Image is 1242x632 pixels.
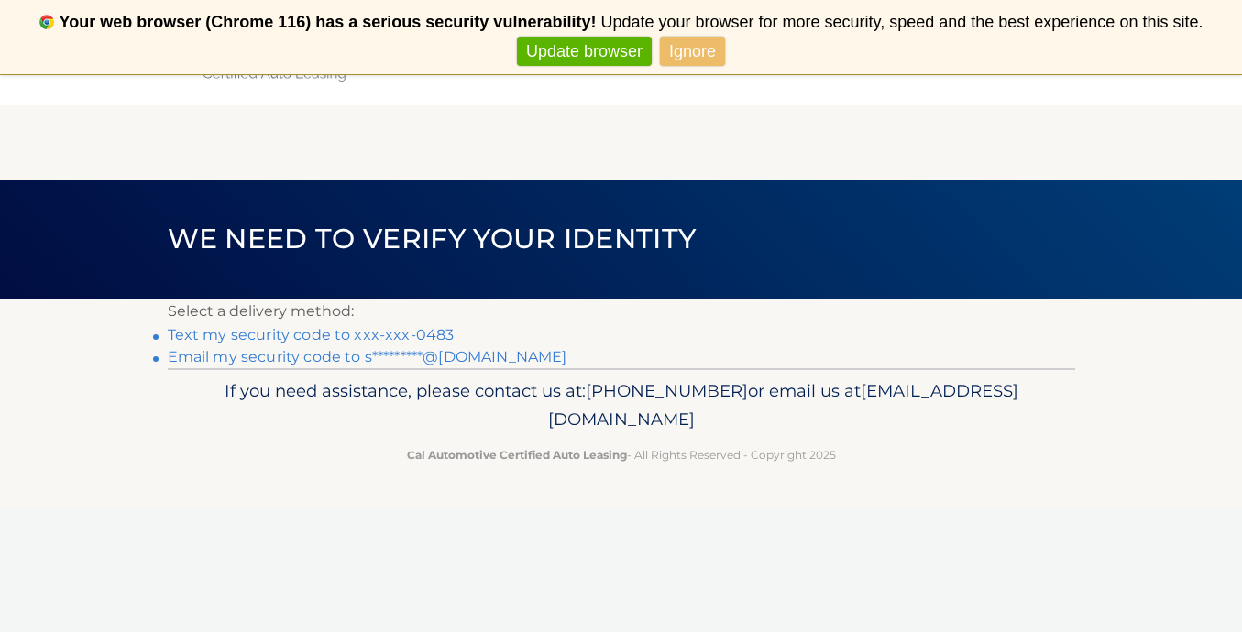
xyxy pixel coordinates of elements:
[168,299,1075,324] p: Select a delivery method:
[660,37,725,67] a: Ignore
[600,13,1203,31] span: Update your browser for more security, speed and the best experience on this site.
[586,380,748,401] span: [PHONE_NUMBER]
[168,348,567,365] a: Email my security code to s*********@[DOMAIN_NAME]
[517,37,652,67] a: Update browser
[168,326,455,343] a: Text my security code to xxx-xxx-0483
[180,445,1063,464] p: - All Rights Reserved - Copyright 2025
[180,376,1063,435] p: If you need assistance, please contact us at: or email us at
[407,448,627,462] strong: Cal Automotive Certified Auto Leasing
[168,222,697,256] span: We need to verify your identity
[60,13,597,31] b: Your web browser (Chrome 116) has a serious security vulnerability!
